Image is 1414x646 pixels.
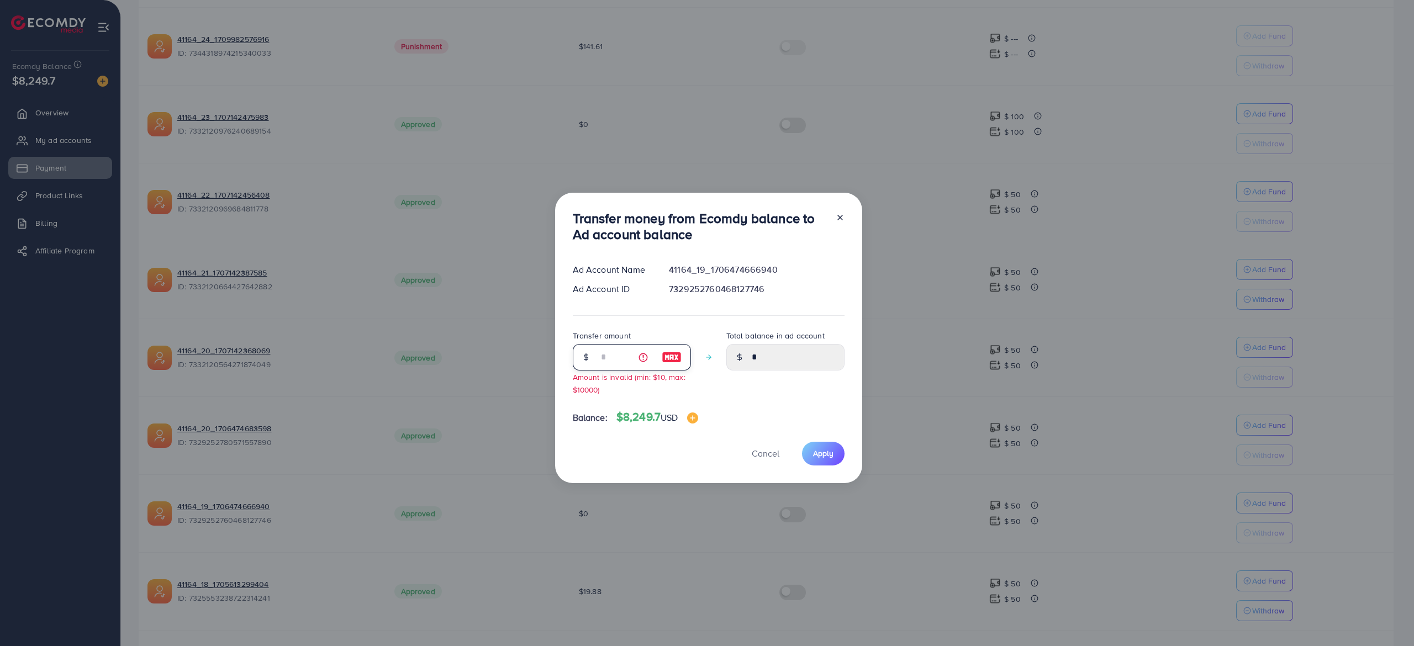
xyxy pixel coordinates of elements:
[752,447,779,459] span: Cancel
[726,330,825,341] label: Total balance in ad account
[616,410,698,424] h4: $8,249.7
[573,372,685,395] small: Amount is invalid (min: $10, max: $10000)
[1367,596,1406,638] iframe: Chat
[660,283,853,295] div: 7329252760468127746
[573,411,608,424] span: Balance:
[564,263,661,276] div: Ad Account Name
[661,411,678,423] span: USD
[687,412,698,423] img: image
[662,351,682,364] img: image
[573,210,827,242] h3: Transfer money from Ecomdy balance to Ad account balance
[660,263,853,276] div: 41164_19_1706474666940
[564,283,661,295] div: Ad Account ID
[738,442,793,465] button: Cancel
[813,448,833,459] span: Apply
[802,442,845,465] button: Apply
[573,330,631,341] label: Transfer amount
